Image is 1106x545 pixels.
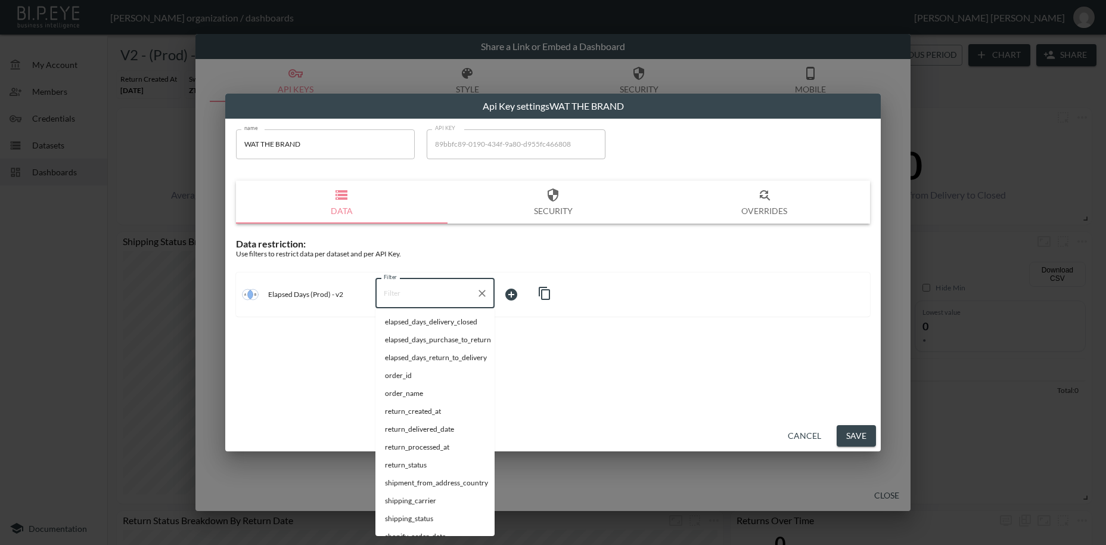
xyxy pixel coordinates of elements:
label: Filter [384,273,397,281]
button: Data [236,181,448,224]
button: Overrides [658,181,870,224]
span: shipment_from_address_country [385,478,485,488]
label: API KEY [435,124,456,132]
label: name [244,124,258,132]
span: elapsed_days_delivery_closed [385,317,485,327]
span: elapsed_days_return_to_delivery [385,352,485,363]
div: Use filters to restrict data per dataset and per API Key. [236,249,870,258]
span: return_processed_at [385,442,485,453]
img: inner join icon [242,286,259,303]
span: elapsed_days_purchase_to_return [385,335,485,345]
span: order_name [385,388,485,399]
button: Clear [474,285,490,302]
span: return_delivered_date [385,424,485,435]
input: Filter [381,284,471,303]
span: return_status [385,460,485,470]
button: Cancel [783,425,826,447]
h2: Api Key settings WAT THE BRAND [225,94,881,119]
span: Data restriction: [236,238,306,249]
span: order_id [385,370,485,381]
button: Security [448,181,659,224]
span: shopify_order_date [385,531,485,542]
span: return_created_at [385,406,485,417]
span: shipping_carrier [385,496,485,506]
p: Elapsed Days (Prod) - v2 [268,290,343,299]
button: Save [837,425,876,447]
span: shipping_status [385,513,485,524]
